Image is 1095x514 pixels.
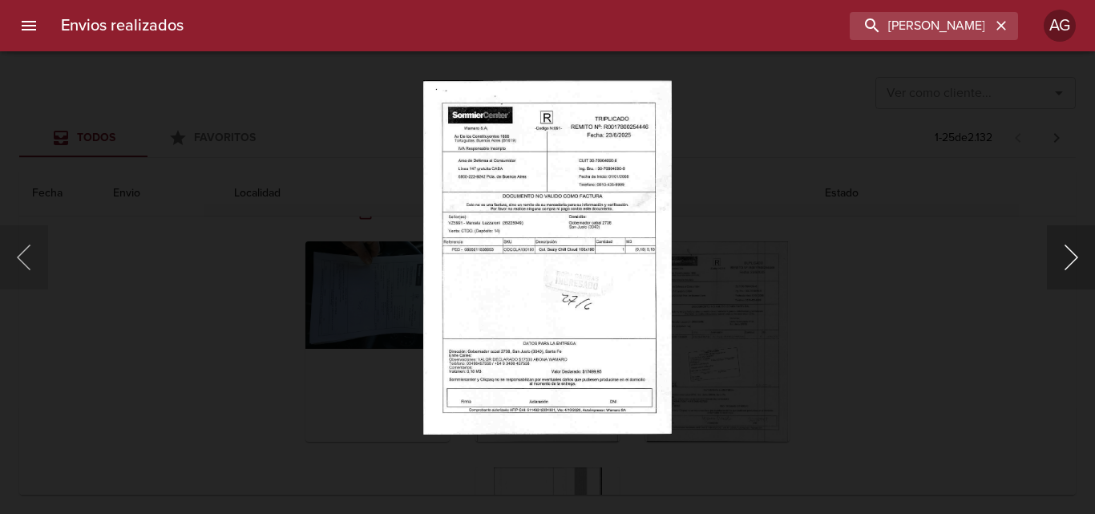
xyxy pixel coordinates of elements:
[61,13,184,38] h6: Envios realizados
[1044,10,1076,42] div: AG
[10,6,48,45] button: menu
[850,12,991,40] input: buscar
[1044,10,1076,42] div: Abrir información de usuario
[423,80,673,434] img: Image
[1047,225,1095,289] button: Siguiente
